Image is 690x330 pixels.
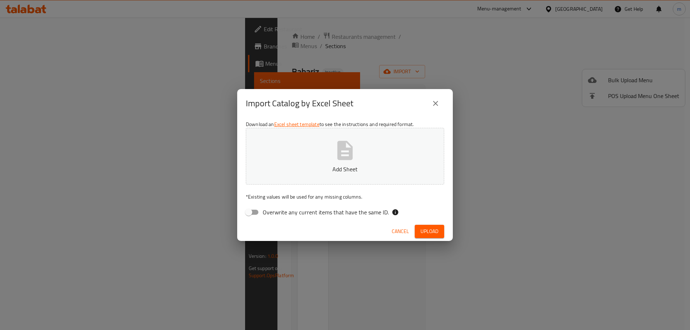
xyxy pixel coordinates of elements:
button: Add Sheet [246,128,444,185]
a: Excel sheet template [274,120,319,129]
p: Add Sheet [257,165,433,173]
div: Download an to see the instructions and required format. [237,118,453,222]
span: Overwrite any current items that have the same ID. [263,208,389,217]
span: Upload [420,227,438,236]
h2: Import Catalog by Excel Sheet [246,98,353,109]
button: close [427,95,444,112]
span: Cancel [392,227,409,236]
button: Cancel [389,225,412,238]
button: Upload [415,225,444,238]
svg: If the overwrite option isn't selected, then the items that match an existing ID will be ignored ... [392,209,399,216]
p: Existing values will be used for any missing columns. [246,193,444,200]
